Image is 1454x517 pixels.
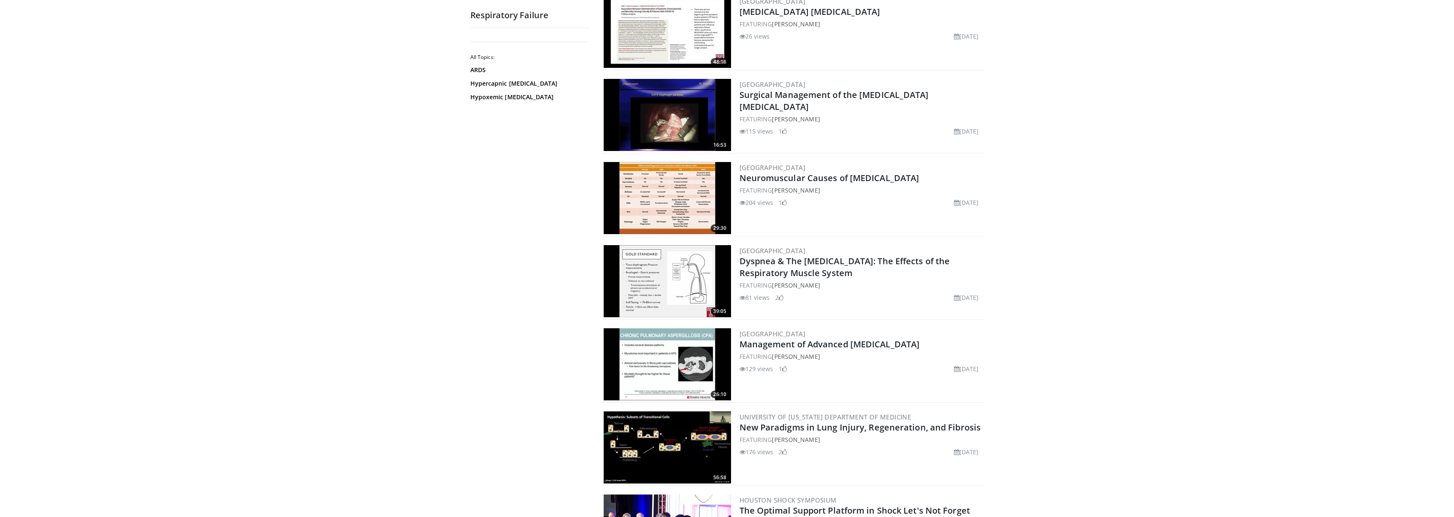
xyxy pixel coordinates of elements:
span: 26:10 [711,391,729,398]
img: 6bc4e6dd-7bd4-49f7-ba67-2edf82b8bf0a.300x170_q85_crop-smart_upscale.jpg [604,328,731,400]
div: FEATURING [740,281,982,290]
li: [DATE] [954,293,979,302]
a: Management of Advanced [MEDICAL_DATA] [740,338,920,350]
li: 129 views [740,364,773,373]
li: [DATE] [954,447,979,456]
li: 204 views [740,198,773,207]
span: 56:58 [711,474,729,481]
div: FEATURING [740,352,982,361]
a: 26:10 [604,328,731,400]
a: [PERSON_NAME] [772,186,820,194]
a: [GEOGRAPHIC_DATA] [740,330,806,338]
li: 81 views [740,293,770,302]
li: 2 [775,293,784,302]
a: Hypercapnic [MEDICAL_DATA] [470,79,585,88]
a: Hypoxemic [MEDICAL_DATA] [470,93,585,101]
span: 39:05 [711,307,729,315]
a: [GEOGRAPHIC_DATA] [740,80,806,89]
li: 1 [779,127,787,136]
a: Dyspnea & The [MEDICAL_DATA]: The Effects of the Respiratory Muscle System [740,255,950,279]
li: 1 [779,198,787,207]
img: d18e4f19-8b61-4589-8777-ebdf5d334d6c.300x170_q85_crop-smart_upscale.jpg [604,162,731,234]
div: FEATURING [740,20,982,28]
a: New Paradigms in Lung Injury, Regeneration, and Fibrosis [740,422,981,433]
li: [DATE] [954,32,979,41]
a: ARDS [470,66,585,74]
a: University of [US_STATE] Department of Medicine [740,413,911,421]
img: d4272fff-ff20-42db-8293-5f3098f99715.300x170_q85_crop-smart_upscale.jpg [604,411,731,483]
a: 56:58 [604,411,731,483]
img: dac1df02-c4b5-4f70-8da0-e755575f8037.300x170_q85_crop-smart_upscale.jpg [604,245,731,317]
a: [PERSON_NAME] [772,281,820,289]
a: [PERSON_NAME] [772,20,820,28]
li: 1 [779,364,787,373]
a: Houston Shock Symposium [740,496,837,504]
img: 0597abec-888e-48f7-874c-e2a7fcb83ce1.300x170_q85_crop-smart_upscale.jpg [604,79,731,151]
a: [PERSON_NAME] [772,352,820,361]
a: 29:30 [604,162,731,234]
h2: All Topics: [470,54,587,61]
a: [GEOGRAPHIC_DATA] [740,246,806,255]
a: 16:53 [604,79,731,151]
a: [PERSON_NAME] [772,115,820,123]
div: FEATURING [740,115,982,123]
a: [MEDICAL_DATA] [MEDICAL_DATA] [740,6,880,17]
span: 16:53 [711,141,729,149]
li: [DATE] [954,198,979,207]
li: 26 views [740,32,770,41]
li: 176 views [740,447,773,456]
li: [DATE] [954,364,979,373]
div: FEATURING [740,435,982,444]
a: Surgical Management of the [MEDICAL_DATA] [MEDICAL_DATA] [740,89,929,112]
h2: Respiratory Failure [470,10,589,21]
a: 39:05 [604,245,731,317]
li: [DATE] [954,127,979,136]
a: [GEOGRAPHIC_DATA] [740,163,806,172]
li: 115 views [740,127,773,136]
span: 29:30 [711,224,729,232]
div: FEATURING [740,186,982,195]
span: 48:16 [711,58,729,66]
a: Neuromuscular Causes of [MEDICAL_DATA] [740,172,920,184]
li: 2 [779,447,787,456]
a: [PERSON_NAME] [772,436,820,444]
